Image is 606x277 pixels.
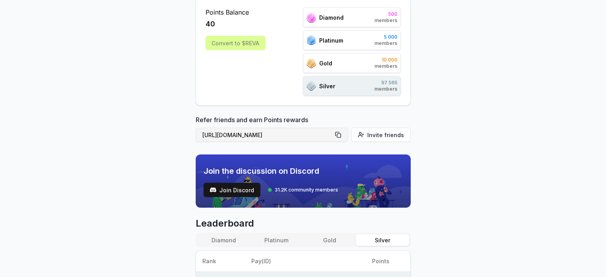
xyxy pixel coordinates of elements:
span: Points Balance [206,7,266,17]
span: 40 [206,19,215,30]
th: Points [366,251,410,272]
img: ranks_icon [307,35,316,45]
span: 10 000 [374,57,397,63]
button: Invite friends [351,128,411,142]
img: ranks_icon [307,81,316,91]
span: Silver [319,82,335,90]
span: 97 565 [374,80,397,86]
span: Join the discussion on Discord [204,165,338,177]
span: 5 000 [374,34,397,40]
th: Rank [196,251,245,272]
span: Gold [319,59,332,67]
span: members [374,40,397,46]
span: 500 [374,11,397,17]
button: Gold [303,234,356,246]
button: Join Discord [204,183,260,197]
span: members [374,63,397,69]
span: members [374,17,397,24]
button: Platinum [250,234,303,246]
span: Invite friends [367,131,404,139]
span: Join Discord [219,186,254,194]
th: Pay(ID) [245,251,366,272]
span: 31.2K community members [275,187,338,193]
img: ranks_icon [307,58,316,68]
a: testJoin Discord [204,183,260,197]
img: ranks_icon [307,13,316,22]
span: Platinum [319,36,343,45]
button: [URL][DOMAIN_NAME] [196,128,348,142]
img: discord_banner [196,154,411,208]
span: Diamond [319,13,344,22]
span: members [374,86,397,92]
button: Diamond [197,234,250,246]
span: Leaderboard [196,217,411,230]
img: test [210,187,216,193]
button: Silver [356,234,409,246]
div: Refer friends and earn Points rewards [196,115,411,145]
